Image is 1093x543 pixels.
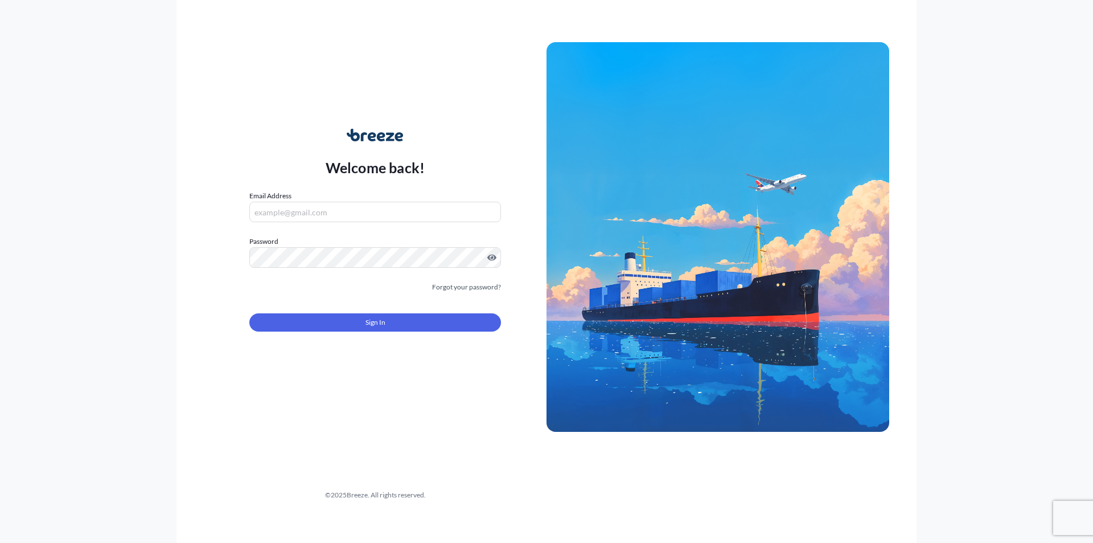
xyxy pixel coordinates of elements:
button: Sign In [249,313,501,332]
div: © 2025 Breeze. All rights reserved. [204,489,546,501]
img: Ship illustration [546,42,889,432]
button: Show password [487,253,496,262]
input: example@gmail.com [249,202,501,222]
label: Email Address [249,190,291,202]
label: Password [249,236,501,247]
p: Welcome back! [326,158,425,177]
a: Forgot your password? [432,281,501,293]
span: Sign In [365,317,385,328]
